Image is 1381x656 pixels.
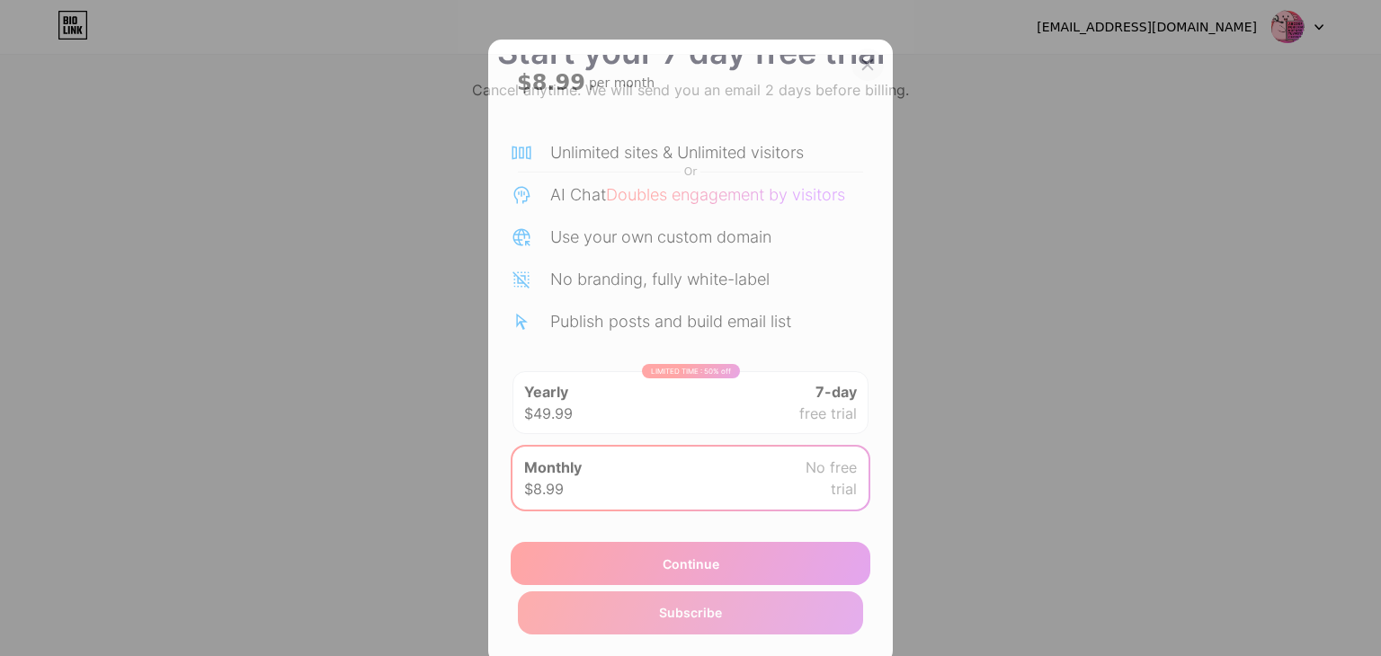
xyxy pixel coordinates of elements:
[518,116,863,159] iframe: Moldura de botão de pagamento seguro
[681,164,700,179] div: Or
[517,68,585,97] span: $8.99
[589,74,655,92] h6: per month
[514,181,867,573] iframe: Moldura de introdução de pagamento seguro
[659,603,722,622] span: Subscribe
